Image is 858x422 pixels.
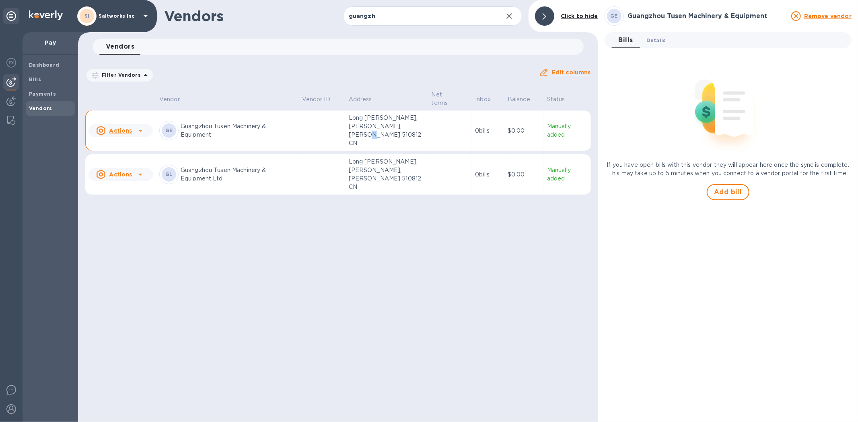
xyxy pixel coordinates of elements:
b: Dashboard [29,62,60,68]
u: Remove vendor [804,13,852,19]
p: Saltworks Inc [99,13,139,19]
h1: Vendors [164,8,343,25]
u: Edit columns [552,69,591,76]
p: If you have open bills with this vendor they will appear here once the sync is complete. This may... [605,161,852,178]
p: Address [349,95,372,104]
p: Balance [508,95,530,104]
p: Status [547,95,565,104]
div: Unpin categories [3,8,19,24]
span: Details [647,36,666,45]
p: $0.00 [508,127,541,135]
p: Long [PERSON_NAME], [PERSON_NAME], [PERSON_NAME] 510812 CN [349,114,425,147]
p: 0 bills [475,127,501,135]
p: Manually added [547,122,588,139]
p: $0.00 [508,170,541,179]
span: Vendor [159,95,190,104]
b: Payments [29,91,56,97]
u: Actions [109,171,132,178]
b: SI [84,13,90,19]
p: Inbox [475,95,491,104]
u: Actions [109,127,132,134]
span: Vendors [106,41,134,52]
b: GL [165,171,173,177]
p: 0 bills [475,170,501,179]
p: Vendor ID [302,95,330,104]
span: Inbox [475,95,501,104]
p: Long [PERSON_NAME], [PERSON_NAME], [PERSON_NAME] 510812 CN [349,158,425,191]
p: Vendor [159,95,180,104]
p: Manually added [547,166,588,183]
b: Bills [29,76,41,82]
h3: Guangzhou Tusen Machinery & Equipment [628,12,786,20]
span: Balance [508,95,541,104]
span: Net terms [432,90,469,107]
p: Pay [29,39,72,47]
button: Add bill [707,184,749,200]
span: Add bill [714,187,742,197]
p: Net terms [432,90,459,107]
span: Bills [619,35,633,46]
p: Guangzhou Tusen Machinery & Equipment Ltd [181,166,296,183]
span: Address [349,95,383,104]
img: Logo [29,10,63,20]
p: Filter Vendors [99,72,141,78]
b: GE [165,127,173,133]
p: Guangzhou Tusen Machinery & Equipment [181,122,296,139]
b: Vendors [29,105,52,111]
img: Foreign exchange [6,58,16,68]
b: GE [610,13,618,19]
span: Vendor ID [302,95,341,104]
b: Click to hide [561,13,598,19]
